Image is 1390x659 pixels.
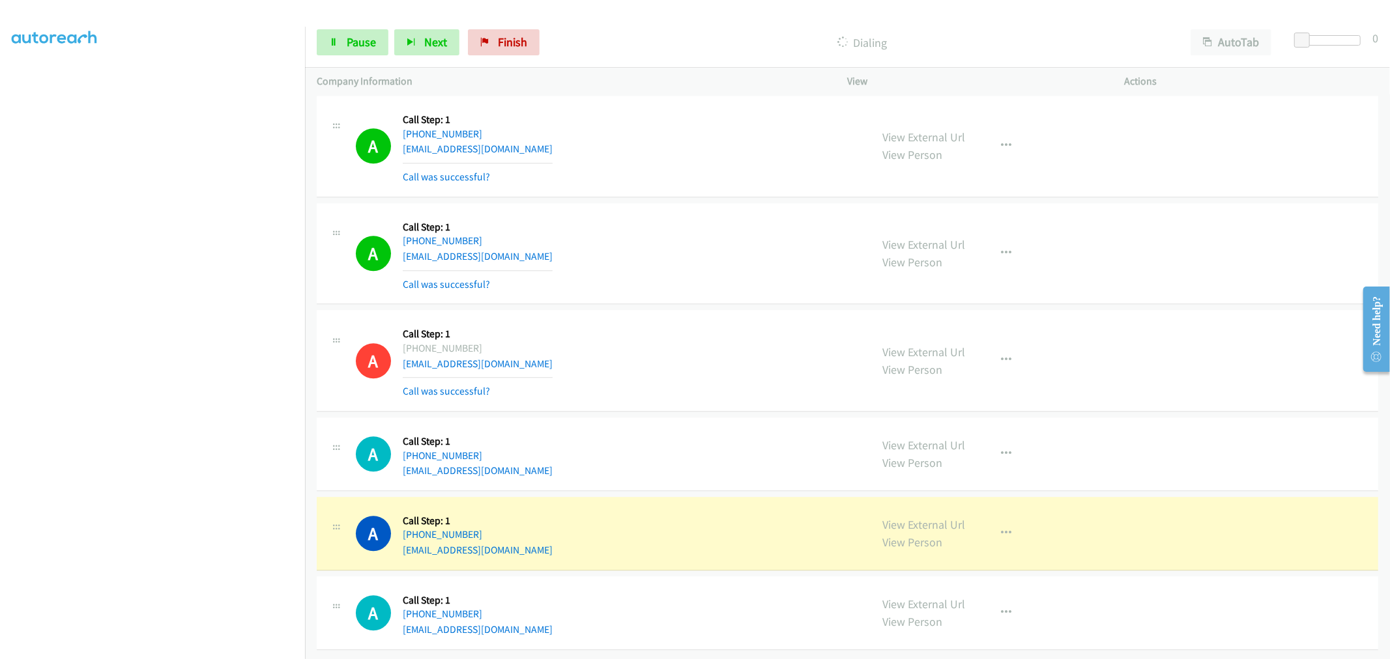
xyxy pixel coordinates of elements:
div: The call is yet to be attempted [356,436,391,471]
h1: A [356,516,391,551]
span: Next [424,35,447,49]
h1: A [356,236,391,271]
h5: Call Step: 1 [403,594,553,607]
a: View External Url [883,130,966,145]
a: [PHONE_NUMBER] [403,449,482,462]
a: Pause [317,29,388,55]
button: Next [394,29,459,55]
a: Finish [468,29,540,55]
iframe: Resource Center [1353,277,1390,381]
a: [PHONE_NUMBER] [403,528,482,540]
h5: Call Step: 1 [403,328,553,341]
a: View Person [883,614,943,629]
a: View Person [883,255,943,270]
a: [PHONE_NUMBER] [403,128,482,140]
h1: A [356,436,391,471]
span: Pause [347,35,376,49]
p: Dialing [557,34,1167,51]
a: [EMAIL_ADDRESS][DOMAIN_NAME] [403,143,553,155]
a: Call was successful? [403,278,490,290]
a: [EMAIL_ADDRESS][DOMAIN_NAME] [403,464,553,477]
a: View External Url [883,517,966,532]
h1: A [356,128,391,163]
button: AutoTab [1191,29,1271,55]
h5: Call Step: 1 [403,221,553,234]
p: View [848,74,1101,89]
a: [PHONE_NUMBER] [403,608,482,620]
a: View External Url [883,344,966,359]
h5: Call Step: 1 [403,435,553,448]
div: [PHONE_NUMBER] [403,341,553,356]
a: View Person [883,535,943,550]
a: [EMAIL_ADDRESS][DOMAIN_NAME] [403,358,553,370]
p: Company Information [317,74,824,89]
h1: A [356,595,391,630]
h1: A [356,343,391,378]
h5: Call Step: 1 [403,514,553,527]
a: [EMAIL_ADDRESS][DOMAIN_NAME] [403,623,553,636]
div: The call is yet to be attempted [356,595,391,630]
iframe: To enrich screen reader interactions, please activate Accessibility in Grammarly extension settings [12,38,305,657]
a: [PHONE_NUMBER] [403,234,482,247]
span: Finish [498,35,527,49]
a: [EMAIL_ADDRESS][DOMAIN_NAME] [403,544,553,556]
div: 0 [1372,29,1378,47]
a: View Person [883,147,943,162]
h5: Call Step: 1 [403,113,553,126]
a: View External Url [883,596,966,611]
a: View Person [883,362,943,377]
a: Call was successful? [403,385,490,397]
a: View External Url [883,438,966,453]
div: Delay between calls (in seconds) [1301,35,1361,46]
a: View External Url [883,237,966,252]
a: [EMAIL_ADDRESS][DOMAIN_NAME] [403,250,553,262]
p: Actions [1125,74,1378,89]
a: View Person [883,455,943,470]
a: Call was successful? [403,171,490,183]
